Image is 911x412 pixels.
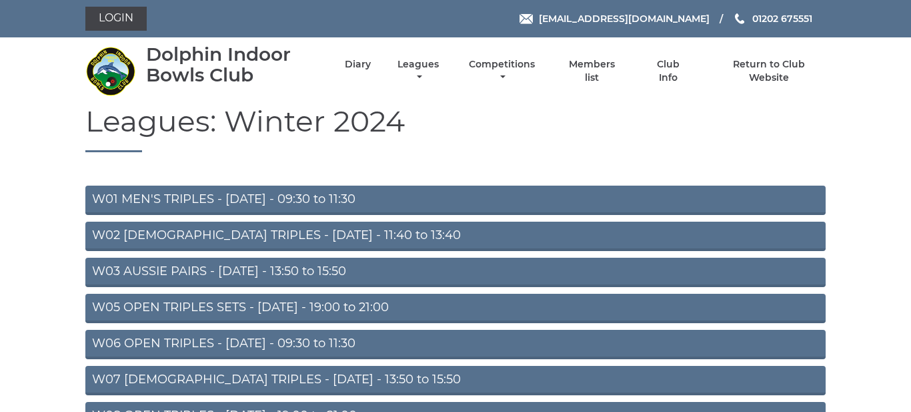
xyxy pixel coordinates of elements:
[713,58,826,84] a: Return to Club Website
[562,58,623,84] a: Members list
[466,58,538,84] a: Competitions
[85,7,147,31] a: Login
[345,58,371,71] a: Diary
[85,294,826,323] a: W05 OPEN TRIPLES SETS - [DATE] - 19:00 to 21:00
[85,258,826,287] a: W03 AUSSIE PAIRS - [DATE] - 13:50 to 15:50
[85,222,826,251] a: W02 [DEMOGRAPHIC_DATA] TRIPLES - [DATE] - 11:40 to 13:40
[85,366,826,395] a: W07 [DEMOGRAPHIC_DATA] TRIPLES - [DATE] - 13:50 to 15:50
[539,13,710,25] span: [EMAIL_ADDRESS][DOMAIN_NAME]
[85,330,826,359] a: W06 OPEN TRIPLES - [DATE] - 09:30 to 11:30
[146,44,321,85] div: Dolphin Indoor Bowls Club
[646,58,690,84] a: Club Info
[85,186,826,215] a: W01 MEN'S TRIPLES - [DATE] - 09:30 to 11:30
[394,58,442,84] a: Leagues
[735,13,744,24] img: Phone us
[733,11,812,26] a: Phone us 01202 675551
[85,46,135,96] img: Dolphin Indoor Bowls Club
[520,14,533,24] img: Email
[85,105,826,152] h1: Leagues: Winter 2024
[520,11,710,26] a: Email [EMAIL_ADDRESS][DOMAIN_NAME]
[752,13,812,25] span: 01202 675551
